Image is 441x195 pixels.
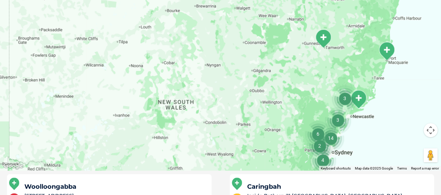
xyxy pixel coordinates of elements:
[24,183,205,190] h5: Woolloongabba
[247,183,428,190] h5: Caringbah
[332,85,358,112] div: 3
[378,42,395,61] div: Port Macquarie
[355,166,393,170] span: Map data ©2025 Google
[411,166,439,170] a: Report a map error
[397,166,407,170] a: Terms (opens in new tab)
[2,162,25,171] img: Google
[424,148,438,162] button: Drag Pegman onto the map to open Street View
[310,147,336,173] div: 4
[350,90,367,109] div: Tanilba Bay
[314,29,332,48] div: South Tamworth
[325,107,351,133] div: 3
[318,125,344,151] div: 14
[424,123,438,137] button: Map camera controls
[305,121,331,147] div: 6
[2,162,25,171] a: Click to see this area on Google Maps
[321,166,351,171] button: Keyboard shortcuts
